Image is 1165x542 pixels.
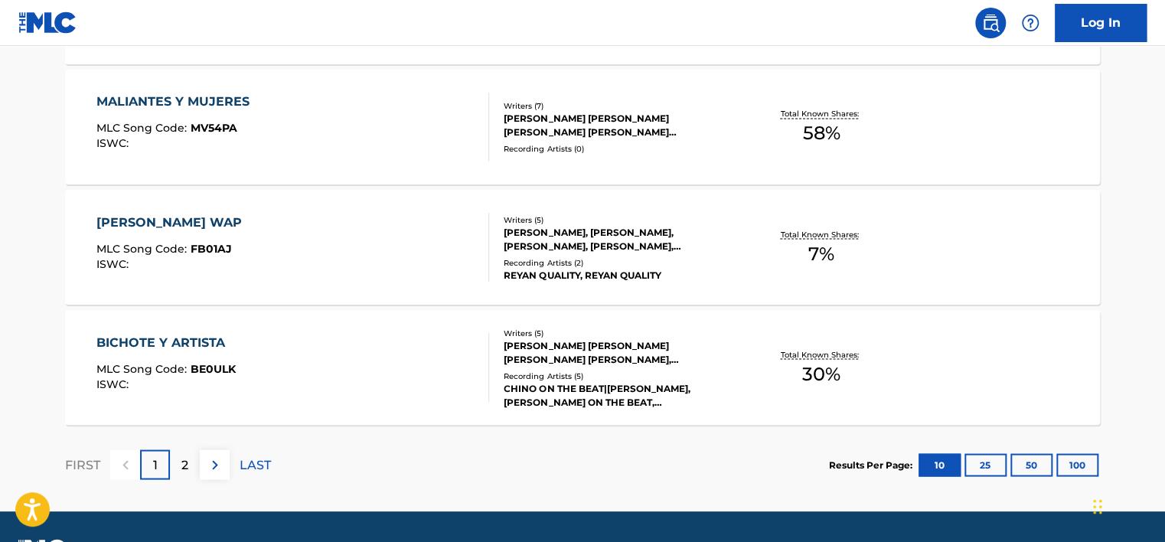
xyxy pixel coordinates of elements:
p: Total Known Shares: [780,108,862,119]
div: REYAN QUALITY, REYAN QUALITY [504,268,735,282]
img: help [1021,14,1039,32]
span: ISWC : [96,377,132,390]
a: Public Search [975,8,1006,38]
div: MALIANTES Y MUJERES [96,93,257,111]
span: BE0ULK [191,361,236,375]
span: 7 % [808,240,834,267]
button: 25 [964,453,1007,476]
div: [PERSON_NAME] WAP [96,213,250,231]
a: MALIANTES Y MUJERESMLC Song Code:MV54PAISWC:Writers (7)[PERSON_NAME] [PERSON_NAME] [PERSON_NAME] ... [65,70,1100,184]
div: Drag [1093,484,1102,530]
div: BICHOTE Y ARTISTA [96,333,236,351]
a: [PERSON_NAME] WAPMLC Song Code:FB01AJISWC:Writers (5)[PERSON_NAME], [PERSON_NAME], [PERSON_NAME],... [65,190,1100,305]
div: [PERSON_NAME], [PERSON_NAME], [PERSON_NAME], [PERSON_NAME], [PERSON_NAME] DE LA [PERSON_NAME] [504,225,735,253]
img: MLC Logo [18,11,77,34]
p: 1 [153,455,158,474]
div: [PERSON_NAME] [PERSON_NAME] [PERSON_NAME] [PERSON_NAME] [PERSON_NAME], [PERSON_NAME], [PERSON_NAM... [504,112,735,139]
span: ISWC : [96,136,132,150]
span: ISWC : [96,256,132,270]
img: search [981,14,1000,32]
span: MLC Song Code : [96,121,191,135]
div: Recording Artists ( 5 ) [504,370,735,381]
a: Log In [1055,4,1147,42]
div: Help [1015,8,1046,38]
span: MV54PA [191,121,237,135]
div: Writers ( 5 ) [504,327,735,338]
button: 50 [1010,453,1052,476]
a: BICHOTE Y ARTISTAMLC Song Code:BE0ULKISWC:Writers (5)[PERSON_NAME] [PERSON_NAME] [PERSON_NAME] [P... [65,310,1100,425]
iframe: Chat Widget [1088,469,1165,542]
span: FB01AJ [191,241,232,255]
button: 10 [919,453,961,476]
p: Total Known Shares: [780,348,862,360]
div: Writers ( 5 ) [504,214,735,225]
img: right [206,455,224,474]
button: 100 [1056,453,1098,476]
div: Recording Artists ( 2 ) [504,256,735,268]
p: 2 [181,455,188,474]
p: FIRST [65,455,100,474]
div: Writers ( 7 ) [504,100,735,112]
div: Recording Artists ( 0 ) [504,143,735,155]
span: 30 % [802,360,840,387]
p: Results Per Page: [829,458,916,472]
span: MLC Song Code : [96,361,191,375]
p: Total Known Shares: [780,228,862,240]
p: LAST [240,455,271,474]
span: 58 % [802,119,840,147]
div: [PERSON_NAME] [PERSON_NAME] [PERSON_NAME] [PERSON_NAME], [PERSON_NAME] [PERSON_NAME] [504,338,735,366]
span: MLC Song Code : [96,241,191,255]
div: CHINO ON THE BEAT|[PERSON_NAME], [PERSON_NAME] ON THE BEAT, [PERSON_NAME], CHINO ON THE BEAT, [PE... [504,381,735,409]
